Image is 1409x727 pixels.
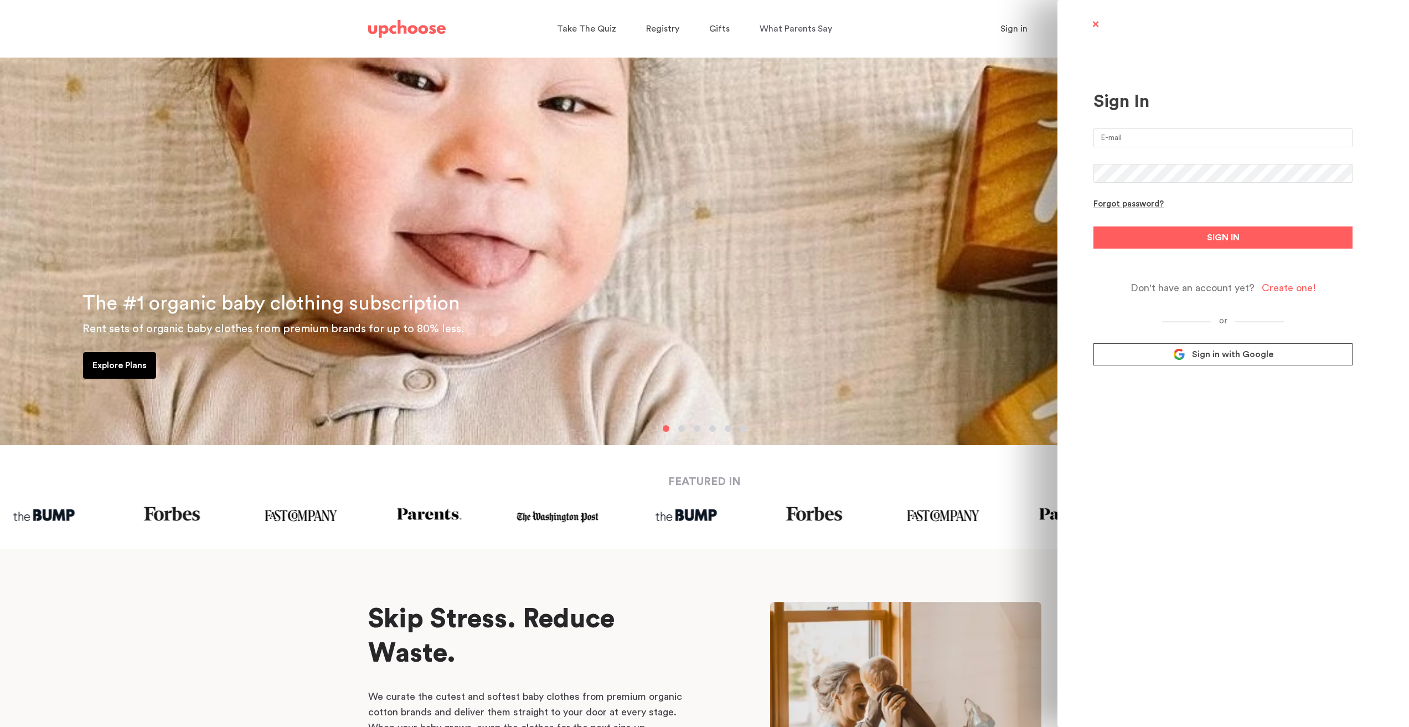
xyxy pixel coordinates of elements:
[1131,282,1255,295] span: Don't have an account yet?
[1093,343,1353,365] a: Sign in with Google
[1262,282,1316,295] div: Create one!
[1093,91,1353,112] div: Sign In
[1093,128,1353,147] input: E-mail
[1207,231,1240,244] span: SIGN IN
[1093,226,1353,249] button: SIGN IN
[1192,349,1273,360] span: Sign in with Google
[1093,199,1164,210] div: Forgot password?
[1211,317,1235,325] span: or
